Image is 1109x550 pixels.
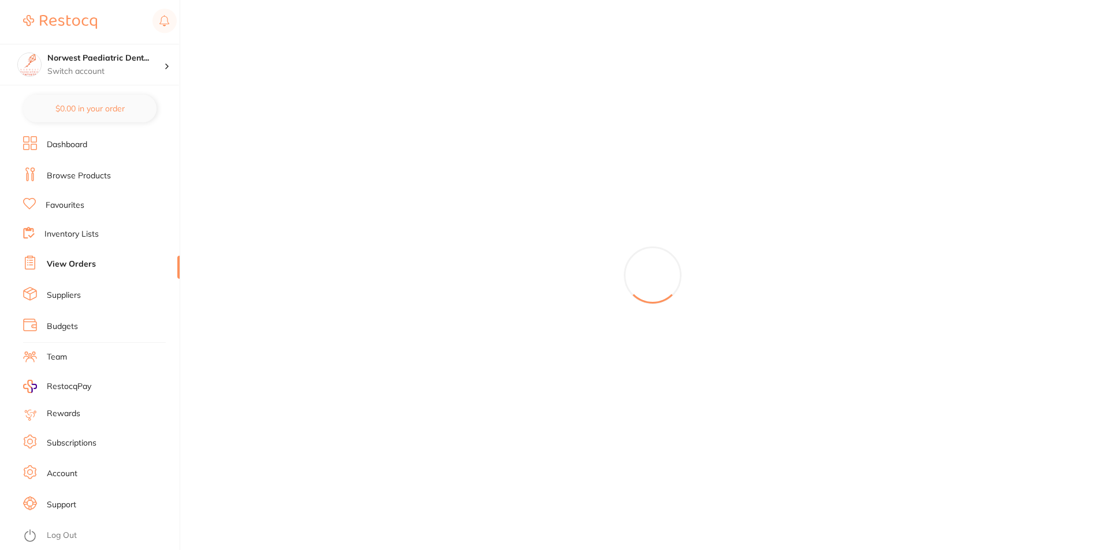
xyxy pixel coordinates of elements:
a: Log Out [47,530,77,541]
a: Subscriptions [47,437,96,449]
img: Restocq Logo [23,15,97,29]
img: RestocqPay [23,380,37,393]
a: Team [47,351,67,363]
a: Dashboard [47,139,87,151]
button: $0.00 in your order [23,95,157,122]
a: Restocq Logo [23,9,97,35]
a: View Orders [47,259,96,270]
span: RestocqPay [47,381,91,392]
a: Budgets [47,321,78,332]
a: Support [47,499,76,511]
button: Log Out [23,527,176,545]
a: Browse Products [47,170,111,182]
a: Account [47,468,77,480]
a: Suppliers [47,290,81,301]
p: Switch account [47,66,164,77]
a: Favourites [46,200,84,211]
a: RestocqPay [23,380,91,393]
a: Inventory Lists [44,229,99,240]
h4: Norwest Paediatric Dentistry [47,53,164,64]
img: Norwest Paediatric Dentistry [18,53,41,76]
a: Rewards [47,408,80,420]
